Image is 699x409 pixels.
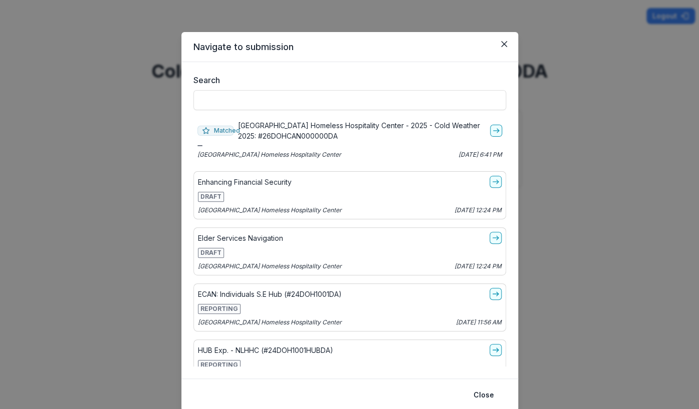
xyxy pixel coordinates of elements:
[198,262,342,271] p: [GEOGRAPHIC_DATA] Homeless Hospitality Center
[490,176,502,188] a: go-to
[197,126,234,136] span: Matched
[490,344,502,356] a: go-to
[454,206,502,215] p: [DATE] 12:24 PM
[458,150,502,159] p: [DATE] 6:41 PM
[197,150,341,159] p: [GEOGRAPHIC_DATA] Homeless Hospitality Center
[490,125,502,137] a: go-to
[198,304,241,314] span: REPORTING
[496,36,512,52] button: Close
[198,318,342,327] p: [GEOGRAPHIC_DATA] Homeless Hospitality Center
[198,289,342,299] p: ECAN: Individuals S.E Hub (#24DOH1001DA)
[454,262,502,271] p: [DATE] 12:24 PM
[198,248,224,258] span: DRAFT
[193,74,500,86] label: Search
[198,177,292,187] p: Enhancing Financial Security
[468,387,500,403] button: Close
[198,360,241,370] span: REPORTING
[456,318,502,327] p: [DATE] 11:56 AM
[198,192,224,202] span: DRAFT
[490,232,502,244] a: go-to
[490,288,502,300] a: go-to
[238,120,486,141] p: [GEOGRAPHIC_DATA] Homeless Hospitality Center - 2025 - Cold Weather 2025: #26DOHCAN000000DA
[198,233,283,243] p: Elder Services Navigation
[198,206,342,215] p: [GEOGRAPHIC_DATA] Homeless Hospitality Center
[198,345,333,355] p: HUB Exp. - NLHHC (#24DOH1001HUBDA)
[181,32,518,62] header: Navigate to submission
